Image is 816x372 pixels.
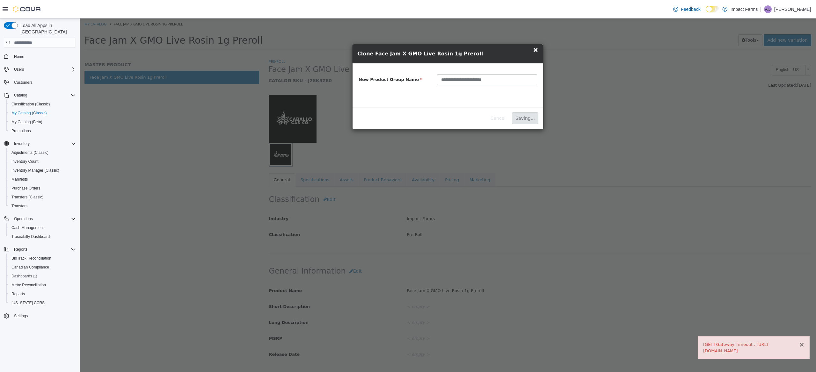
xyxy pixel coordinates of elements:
[9,175,76,183] span: Manifests
[9,100,76,108] span: Classification (Classic)
[9,263,76,271] span: Canadian Compliance
[671,3,703,16] a: Feedback
[9,202,76,210] span: Transfers
[11,246,30,253] button: Reports
[11,246,76,253] span: Reports
[11,79,35,86] a: Customers
[11,66,76,73] span: Users
[6,184,78,193] button: Purchase Orders
[6,202,78,211] button: Transfers
[14,80,33,85] span: Customers
[9,167,62,174] a: Inventory Manager (Classic)
[11,177,28,182] span: Manifests
[11,186,40,191] span: Purchase Orders
[18,22,76,35] span: Load All Apps in [GEOGRAPHIC_DATA]
[6,193,78,202] button: Transfers (Classic)
[623,323,725,335] div: [GET] Gateway Timeout : [URL][DOMAIN_NAME]
[9,272,76,280] span: Dashboards
[11,283,46,288] span: Metrc Reconciliation
[1,78,78,87] button: Customers
[13,6,41,12] img: Cova
[6,175,78,184] button: Manifests
[1,311,78,320] button: Settings
[9,109,76,117] span: My Catalog (Classic)
[9,272,40,280] a: Dashboards
[11,128,31,133] span: Promotions
[706,6,719,12] input: Dark Mode
[9,118,45,126] a: My Catalog (Beta)
[6,126,78,135] button: Promotions
[9,167,76,174] span: Inventory Manager (Classic)
[11,78,76,86] span: Customers
[4,49,76,337] nav: Complex example
[9,184,76,192] span: Purchase Orders
[11,91,76,99] span: Catalog
[6,281,78,290] button: Metrc Reconciliation
[6,223,78,232] button: Cash Management
[9,158,76,165] span: Inventory Count
[6,166,78,175] button: Inventory Manager (Classic)
[9,193,76,201] span: Transfers (Classic)
[1,245,78,254] button: Reports
[11,102,50,107] span: Classification (Classic)
[14,54,24,59] span: Home
[6,157,78,166] button: Inventory Count
[1,52,78,61] button: Home
[9,109,49,117] a: My Catalog (Classic)
[453,27,459,35] span: ×
[9,149,76,156] span: Adjustments (Classic)
[11,140,76,147] span: Inventory
[9,299,76,307] span: Washington CCRS
[11,91,30,99] button: Catalog
[6,298,78,307] button: [US_STATE] CCRS
[6,232,78,241] button: Traceabilty Dashboard
[1,65,78,74] button: Users
[11,66,26,73] button: Users
[14,141,30,146] span: Inventory
[9,233,52,240] a: Traceabilty Dashboard
[14,93,27,98] span: Catalog
[11,300,45,305] span: [US_STATE] CCRS
[760,5,761,13] p: |
[9,184,43,192] a: Purchase Orders
[9,127,33,135] a: Promotions
[11,265,49,270] span: Canadian Compliance
[11,312,76,320] span: Settings
[9,281,48,289] a: Metrc Reconciliation
[6,118,78,126] button: My Catalog (Beta)
[764,5,772,13] div: Ari Greenwald
[11,215,76,223] span: Operations
[9,100,53,108] a: Classification (Classic)
[11,111,47,116] span: My Catalog (Classic)
[11,204,27,209] span: Transfers
[11,150,48,155] span: Adjustments (Classic)
[9,254,76,262] span: BioTrack Reconciliation
[11,119,42,125] span: My Catalog (Beta)
[9,149,51,156] a: Adjustments (Classic)
[9,158,41,165] a: Inventory Count
[11,234,50,239] span: Traceabilty Dashboard
[11,274,37,279] span: Dashboards
[9,263,52,271] a: Canadian Compliance
[9,224,76,232] span: Cash Management
[1,214,78,223] button: Operations
[11,225,44,230] span: Cash Management
[9,290,76,298] span: Reports
[6,272,78,281] a: Dashboards
[9,233,76,240] span: Traceabilty Dashboard
[14,216,33,221] span: Operations
[432,94,459,106] button: Saving...
[278,32,459,39] h4: Clone Face Jam X GMO Live Rosin 1g Preroll
[9,118,76,126] span: My Catalog (Beta)
[6,254,78,263] button: BioTrack Reconciliation
[11,215,35,223] button: Operations
[9,175,30,183] a: Manifests
[6,263,78,272] button: Canadian Compliance
[6,100,78,109] button: Classification (Classic)
[11,291,25,297] span: Reports
[681,6,700,12] span: Feedback
[9,202,30,210] a: Transfers
[14,313,28,318] span: Settings
[765,5,770,13] span: AG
